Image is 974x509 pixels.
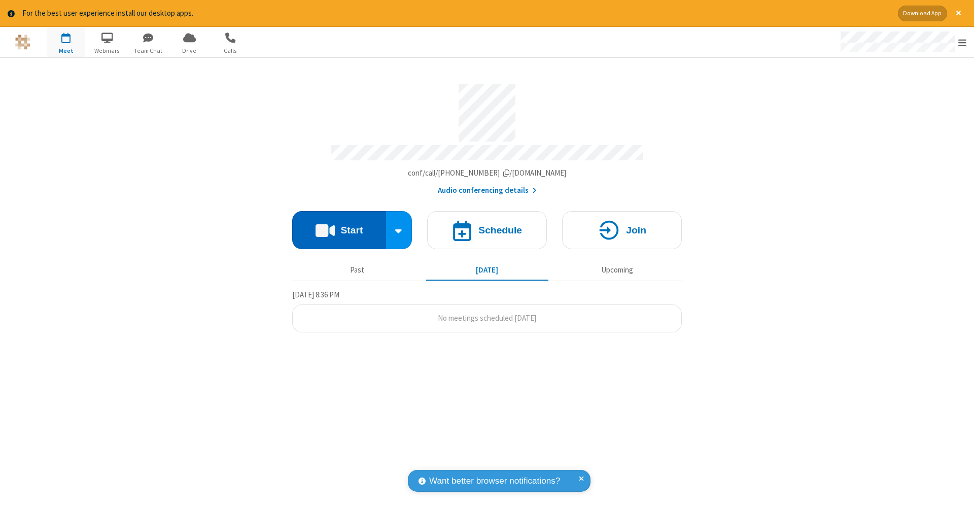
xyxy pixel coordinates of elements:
span: Meet [47,46,85,55]
div: Start conference options [386,211,412,249]
img: QA Selenium DO NOT DELETE OR CHANGE [15,35,30,50]
section: Today's Meetings [292,289,682,332]
button: Audio conferencing details [438,185,537,196]
span: Drive [170,46,208,55]
button: Copy my meeting room linkCopy my meeting room link [408,167,567,179]
span: Webinars [88,46,126,55]
button: [DATE] [426,261,548,280]
span: Calls [212,46,250,55]
span: Team Chat [129,46,167,55]
button: Download App [898,6,947,21]
h4: Start [340,225,363,235]
span: Copy my meeting room link [408,168,567,178]
div: Open menu [831,27,974,57]
button: Close alert [951,6,966,21]
button: Upcoming [556,261,678,280]
h4: Join [626,225,646,235]
span: Want better browser notifications? [429,474,560,488]
button: Start [292,211,386,249]
div: For the best user experience install our desktop apps. [22,8,890,19]
span: No meetings scheduled [DATE] [438,313,536,323]
button: Join [562,211,682,249]
button: Logo [4,27,42,57]
span: [DATE] 8:36 PM [292,290,339,299]
button: Past [296,261,419,280]
button: Schedule [427,211,547,249]
h4: Schedule [478,225,522,235]
section: Account details [292,77,682,196]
